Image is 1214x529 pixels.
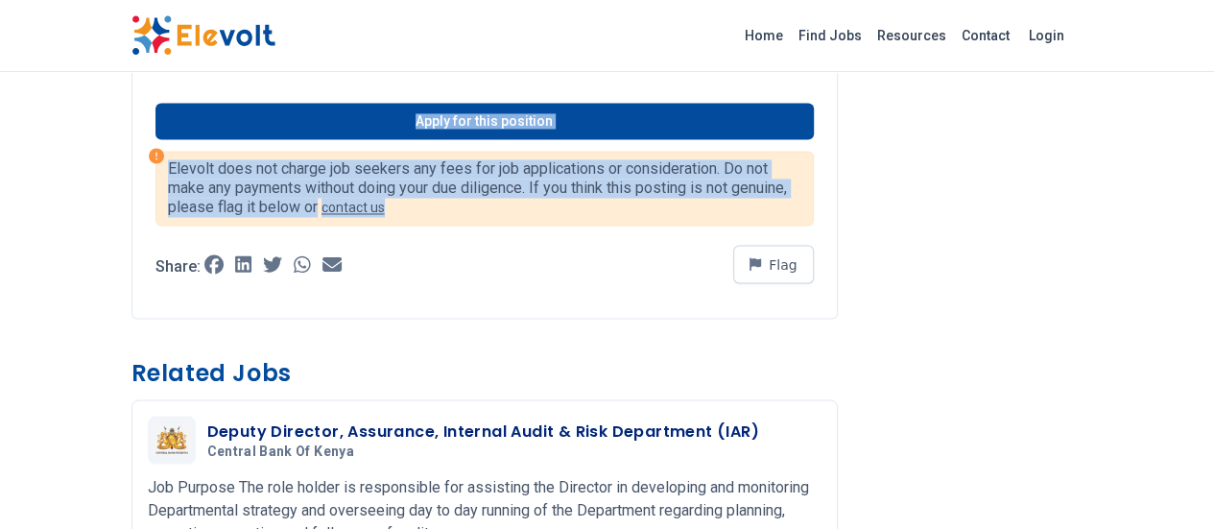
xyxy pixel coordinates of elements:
iframe: Chat Widget [1118,437,1214,529]
img: Central Bank of Kenya [153,424,191,456]
h3: Related Jobs [131,357,838,388]
button: Flag [733,245,814,283]
p: Elevolt does not charge job seekers any fees for job applications or consideration. Do not make a... [168,159,801,217]
h3: Deputy Director, Assurance, Internal Audit & Risk Department (IAR) [207,420,759,443]
a: Login [1017,16,1076,55]
a: Resources [869,20,954,51]
a: contact us [321,200,385,215]
a: Find Jobs [791,20,869,51]
img: Elevolt [131,15,275,56]
p: Share: [155,258,201,274]
a: Apply for this position [155,103,814,139]
a: Home [737,20,791,51]
a: Contact [954,20,1017,51]
span: Central Bank of Kenya [207,443,354,460]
